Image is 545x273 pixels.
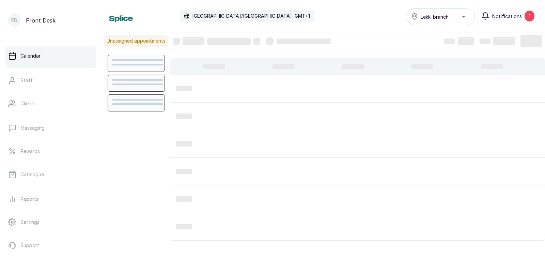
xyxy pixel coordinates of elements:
[525,11,534,21] div: 1
[5,119,96,138] a: Messaging
[5,165,96,184] a: Catalogue
[5,142,96,161] a: Rewards
[295,13,310,19] p: GMT+1
[5,236,96,255] a: Support
[20,148,40,155] p: Rewards
[20,125,45,132] p: Messaging
[492,13,522,20] span: Notifications
[20,52,41,59] p: Calendar
[20,196,38,202] p: Reports
[407,8,475,25] button: Lekki branch
[20,77,33,84] p: Staff
[20,219,40,226] p: Settings
[5,94,96,113] a: Clients
[20,171,44,178] p: Catalogue
[11,17,17,24] p: FD
[192,13,292,19] p: [GEOGRAPHIC_DATA]/[GEOGRAPHIC_DATA]
[20,100,36,107] p: Clients
[26,16,56,25] p: Front Desk
[20,242,39,249] p: Support
[5,46,96,65] a: Calendar
[5,71,96,90] a: Staff
[5,189,96,209] a: Reports
[5,213,96,232] a: Settings
[421,13,449,20] span: Lekki branch
[478,7,538,25] button: Notifications1
[104,35,168,47] p: Unassigned appointments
